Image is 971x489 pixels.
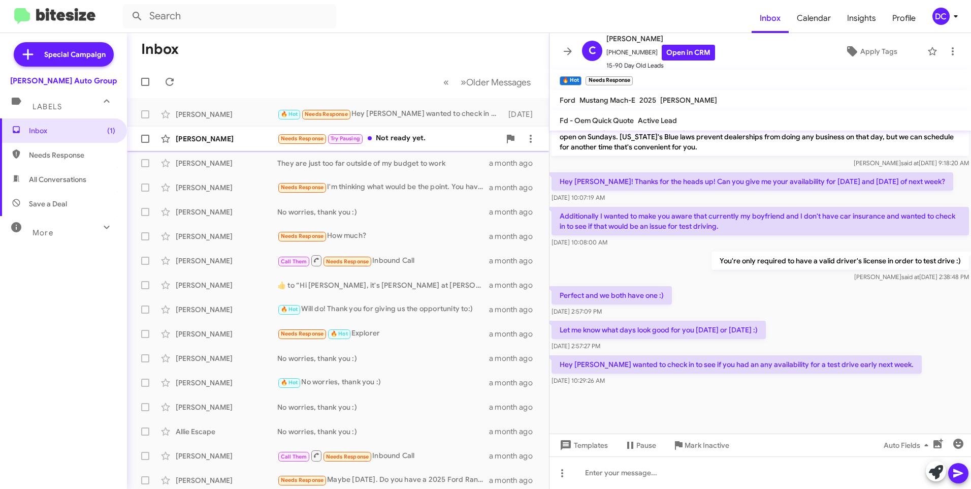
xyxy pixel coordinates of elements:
div: a month ago [489,353,541,363]
span: [PERSON_NAME] [606,33,715,45]
span: Older Messages [466,77,531,88]
div: a month ago [489,451,541,461]
div: [PERSON_NAME] [176,402,277,412]
div: a month ago [489,329,541,339]
span: Call Them [281,453,307,460]
div: Inbound Call [277,449,489,462]
input: Search [123,4,336,28]
span: [DATE] 2:57:09 PM [552,308,602,315]
span: [DATE] 10:07:19 AM [552,194,605,201]
div: a month ago [489,426,541,437]
button: Pause [616,436,664,454]
div: How much? [277,230,489,242]
span: Fd - Oem Quick Quote [560,116,634,125]
span: said at [901,273,919,281]
div: a month ago [489,280,541,290]
button: Auto Fields [876,436,941,454]
span: Apply Tags [860,42,897,60]
div: Inbound Call [277,254,489,267]
span: 🔥 Hot [281,111,298,117]
div: a month ago [489,378,541,388]
span: Needs Response [305,111,348,117]
span: Needs Response [326,258,369,265]
div: [PERSON_NAME] Auto Group [10,76,117,86]
div: Will do! Thank you for giving us the opportunity to:) [277,303,489,315]
span: Auto Fields [884,436,932,454]
p: Hey [PERSON_NAME]! Thanks for the heads up! Can you give me your availability for [DATE] and [DAT... [552,172,953,191]
button: Next [455,72,537,93]
div: a month ago [489,402,541,412]
span: (1) [107,126,115,136]
div: [PERSON_NAME] [176,304,277,315]
span: Needs Response [281,233,324,239]
div: [PERSON_NAME] [176,134,277,144]
button: DC [924,8,960,25]
div: Allie Escape [176,426,277,437]
p: Good morning, [PERSON_NAME]! It's great to hear that you're eager to test drive the Mach E, unfor... [552,117,969,156]
div: [PERSON_NAME] [176,475,277,485]
button: Previous [437,72,455,93]
small: Needs Response [586,76,632,85]
span: [PERSON_NAME] [DATE] 2:38:48 PM [854,273,969,281]
span: said at [901,159,919,167]
span: Save a Deal [29,199,67,209]
div: [PERSON_NAME] [176,280,277,290]
div: [PERSON_NAME] [176,207,277,217]
div: [PERSON_NAME] [176,451,277,461]
span: 2025 [639,96,656,105]
span: C [589,43,596,59]
div: a month ago [489,304,541,315]
p: Additionally I wanted to make you aware that currently my boyfriend and I don't have car insuranc... [552,207,969,235]
nav: Page navigation example [438,72,537,93]
p: Perfect and we both have one :) [552,286,672,304]
span: More [33,228,53,237]
span: Inbox [752,4,789,33]
p: Hey [PERSON_NAME] wanted to check in to see if you had an any availability for a test drive early... [552,355,922,374]
h1: Inbox [141,41,179,57]
a: Profile [884,4,924,33]
div: No worries, thank you :) [277,353,489,363]
div: [PERSON_NAME] [176,109,277,119]
span: Needs Response [29,150,115,160]
div: Not ready yet. [277,133,500,144]
span: [DATE] 10:29:26 AM [552,377,605,384]
span: Special Campaign [44,49,106,59]
div: [PERSON_NAME] [176,256,277,266]
p: You're only required to have a valid driver's license in order to test drive :) [711,252,969,270]
span: Try Pausing [331,135,360,142]
div: a month ago [489,475,541,485]
span: All Conversations [29,174,86,185]
div: a month ago [489,256,541,266]
span: 🔥 Hot [331,330,348,337]
span: 15-90 Day Old Leads [606,60,715,71]
span: Call Them [281,258,307,265]
a: Special Campaign [14,42,114,67]
div: Maybe [DATE]. Do you have a 2025 Ford Ranger Raptor on your lot? [277,474,489,486]
div: a month ago [489,231,541,241]
span: Labels [33,102,62,111]
span: [PERSON_NAME] [DATE] 9:18:20 AM [854,159,969,167]
div: a month ago [489,182,541,193]
div: a month ago [489,207,541,217]
div: [PERSON_NAME] [176,158,277,168]
span: Needs Response [281,135,324,142]
button: Mark Inactive [664,436,737,454]
div: Hey [PERSON_NAME] wanted to check in to see if you had an any availability for a test drive early... [277,108,504,120]
button: Templates [549,436,616,454]
span: [PERSON_NAME] [660,96,717,105]
div: Explorer [277,328,489,340]
span: Mustang Mach-E [579,96,635,105]
div: [PERSON_NAME] [176,353,277,363]
div: No worries, thank you :) [277,402,489,412]
span: Ford [560,96,575,105]
a: Calendar [789,4,839,33]
span: Templates [558,436,608,454]
button: Apply Tags [819,42,922,60]
span: Pause [636,436,656,454]
div: [DATE] [504,109,541,119]
span: Inbox [29,126,115,136]
div: [PERSON_NAME] [176,182,277,193]
div: [PERSON_NAME] [176,231,277,241]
